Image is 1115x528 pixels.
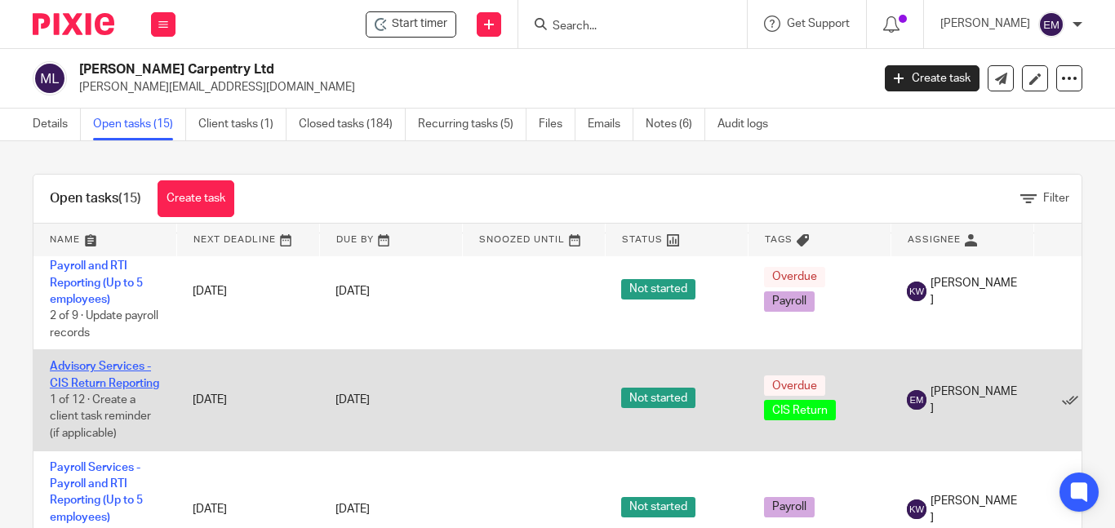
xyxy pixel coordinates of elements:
[621,279,695,299] span: Not started
[885,65,980,91] a: Create task
[551,20,698,34] input: Search
[198,109,287,140] a: Client tasks (1)
[50,190,141,207] h1: Open tasks
[622,235,663,244] span: Status
[764,267,825,287] span: Overdue
[335,394,370,406] span: [DATE]
[335,504,370,515] span: [DATE]
[539,109,575,140] a: Files
[158,180,234,217] a: Create task
[621,497,695,517] span: Not started
[79,79,860,95] p: [PERSON_NAME][EMAIL_ADDRESS][DOMAIN_NAME]
[717,109,780,140] a: Audit logs
[33,109,81,140] a: Details
[50,394,151,439] span: 1 of 12 · Create a client task reminder (if applicable)
[764,375,825,396] span: Overdue
[940,16,1030,32] p: [PERSON_NAME]
[79,61,704,78] h2: [PERSON_NAME] Carpentry Ltd
[931,384,1017,417] span: [PERSON_NAME]
[1038,11,1064,38] img: svg%3E
[299,109,406,140] a: Closed tasks (184)
[50,310,158,339] span: 2 of 9 · Update payroll records
[765,235,793,244] span: Tags
[931,493,1017,526] span: [PERSON_NAME]
[176,233,319,349] td: [DATE]
[907,390,926,410] img: svg%3E
[335,286,370,297] span: [DATE]
[33,61,67,95] img: svg%3E
[588,109,633,140] a: Emails
[93,109,186,140] a: Open tasks (15)
[787,18,850,29] span: Get Support
[50,462,143,523] a: Payroll Services - Payroll and RTI Reporting (Up to 5 employees)
[907,499,926,519] img: svg%3E
[621,388,695,408] span: Not started
[118,192,141,205] span: (15)
[176,350,319,450] td: [DATE]
[392,16,447,33] span: Start timer
[764,291,815,312] span: Payroll
[1043,193,1069,204] span: Filter
[1062,392,1086,408] a: Mark as done
[50,244,143,305] a: Payroll Services - Payroll and RTI Reporting (Up to 5 employees)
[764,497,815,517] span: Payroll
[479,235,565,244] span: Snoozed Until
[418,109,526,140] a: Recurring tasks (5)
[646,109,705,140] a: Notes (6)
[764,400,836,420] span: CIS Return
[50,361,159,388] a: Advisory Services - CIS Return Reporting
[366,11,456,38] div: MJ Williams Carpentry Ltd
[931,275,1017,308] span: [PERSON_NAME]
[907,282,926,301] img: svg%3E
[33,13,114,35] img: Pixie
